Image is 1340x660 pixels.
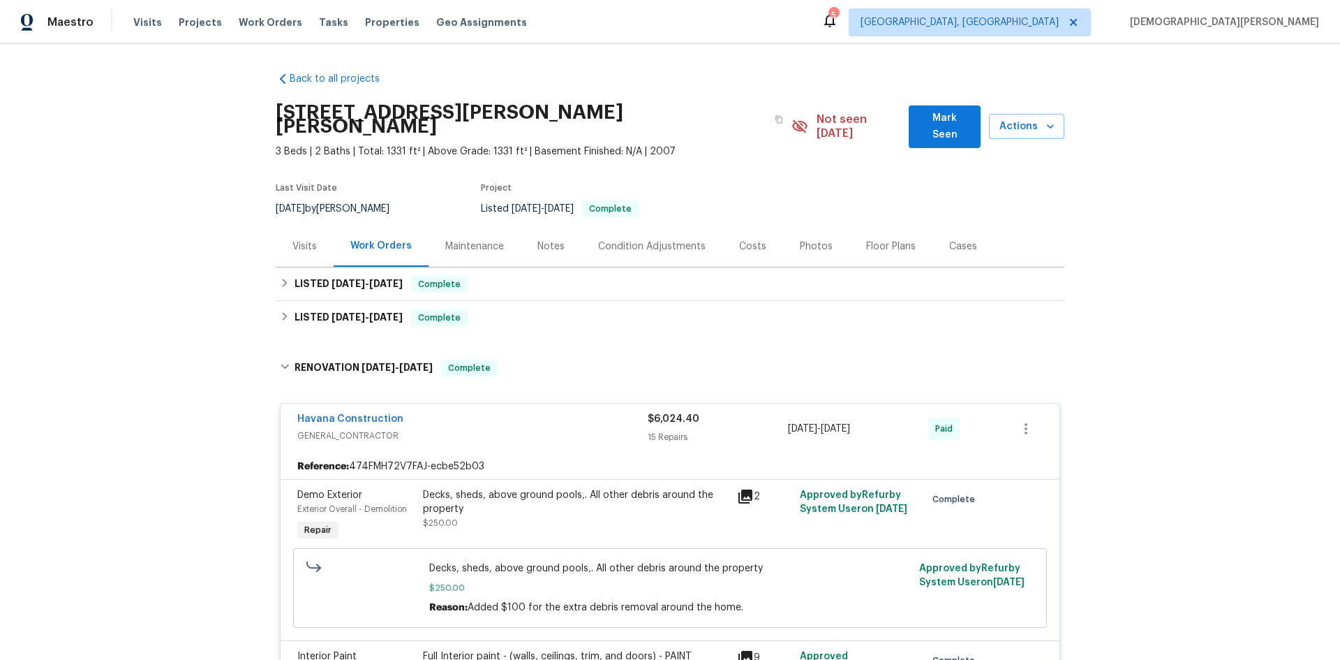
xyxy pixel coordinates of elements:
[276,267,1064,301] div: LISTED [DATE]-[DATE]Complete
[297,460,349,474] b: Reference:
[276,204,305,214] span: [DATE]
[295,309,403,326] h6: LISTED
[989,114,1064,140] button: Actions
[512,204,541,214] span: [DATE]
[1000,118,1053,135] span: Actions
[583,205,637,213] span: Complete
[598,240,706,254] div: Condition Adjustments
[319,17,348,27] span: Tasks
[445,240,504,254] div: Maintenance
[788,424,817,434] span: [DATE]
[481,204,639,214] span: Listed
[332,279,403,288] span: -
[800,490,907,514] span: Approved by Refurby System User on
[350,239,412,253] div: Work Orders
[332,279,365,288] span: [DATE]
[299,523,337,537] span: Repair
[239,15,302,29] span: Work Orders
[399,362,433,372] span: [DATE]
[276,145,791,159] span: 3 Beds | 2 Baths | Total: 1331 ft² | Above Grade: 1331 ft² | Basement Finished: N/A | 2007
[993,578,1025,587] span: [DATE]
[1124,15,1319,29] span: [DEMOGRAPHIC_DATA][PERSON_NAME]
[919,564,1025,587] span: Approved by Refurby System User on
[429,603,468,613] span: Reason:
[828,8,838,22] div: 5
[295,360,433,376] h6: RENOVATION
[737,488,791,505] div: 2
[369,279,403,288] span: [DATE]
[297,505,407,513] span: Exterior Overall - Demolition
[362,362,433,372] span: -
[739,240,766,254] div: Costs
[800,240,833,254] div: Photos
[332,312,365,322] span: [DATE]
[362,362,395,372] span: [DATE]
[436,15,527,29] span: Geo Assignments
[468,603,743,613] span: Added $100 for the extra debris removal around the home.
[297,490,362,500] span: Demo Exterior
[821,424,850,434] span: [DATE]
[369,312,403,322] span: [DATE]
[281,454,1059,479] div: 474FMH72V7FAJ-ecbe52b03
[133,15,162,29] span: Visits
[429,562,911,575] span: Decks, sheds, above ground pools,. All other debris around the property
[365,15,419,29] span: Properties
[276,200,406,217] div: by [PERSON_NAME]
[276,346,1064,390] div: RENOVATION [DATE]-[DATE]Complete
[648,430,788,444] div: 15 Repairs
[276,184,337,192] span: Last Visit Date
[423,488,729,516] div: Decks, sheds, above ground pools,. All other debris around the property
[920,110,969,144] span: Mark Seen
[935,422,958,436] span: Paid
[481,184,512,192] span: Project
[909,105,981,148] button: Mark Seen
[297,414,403,424] a: Havana Construction
[648,414,699,424] span: $6,024.40
[295,276,403,293] h6: LISTED
[292,240,317,254] div: Visits
[537,240,565,254] div: Notes
[297,429,648,443] span: GENERAL_CONTRACTOR
[949,240,977,254] div: Cases
[512,204,574,214] span: -
[866,240,916,254] div: Floor Plans
[861,15,1059,29] span: [GEOGRAPHIC_DATA], [GEOGRAPHIC_DATA]
[412,311,466,325] span: Complete
[47,15,94,29] span: Maestro
[544,204,574,214] span: [DATE]
[429,581,911,595] span: $250.00
[932,492,981,506] span: Complete
[276,301,1064,335] div: LISTED [DATE]-[DATE]Complete
[179,15,222,29] span: Projects
[276,72,410,86] a: Back to all projects
[412,277,466,291] span: Complete
[276,105,766,133] h2: [STREET_ADDRESS][PERSON_NAME][PERSON_NAME]
[442,361,496,375] span: Complete
[876,504,907,514] span: [DATE]
[332,312,403,322] span: -
[817,112,901,140] span: Not seen [DATE]
[423,519,458,527] span: $250.00
[788,422,850,436] span: -
[766,107,791,132] button: Copy Address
